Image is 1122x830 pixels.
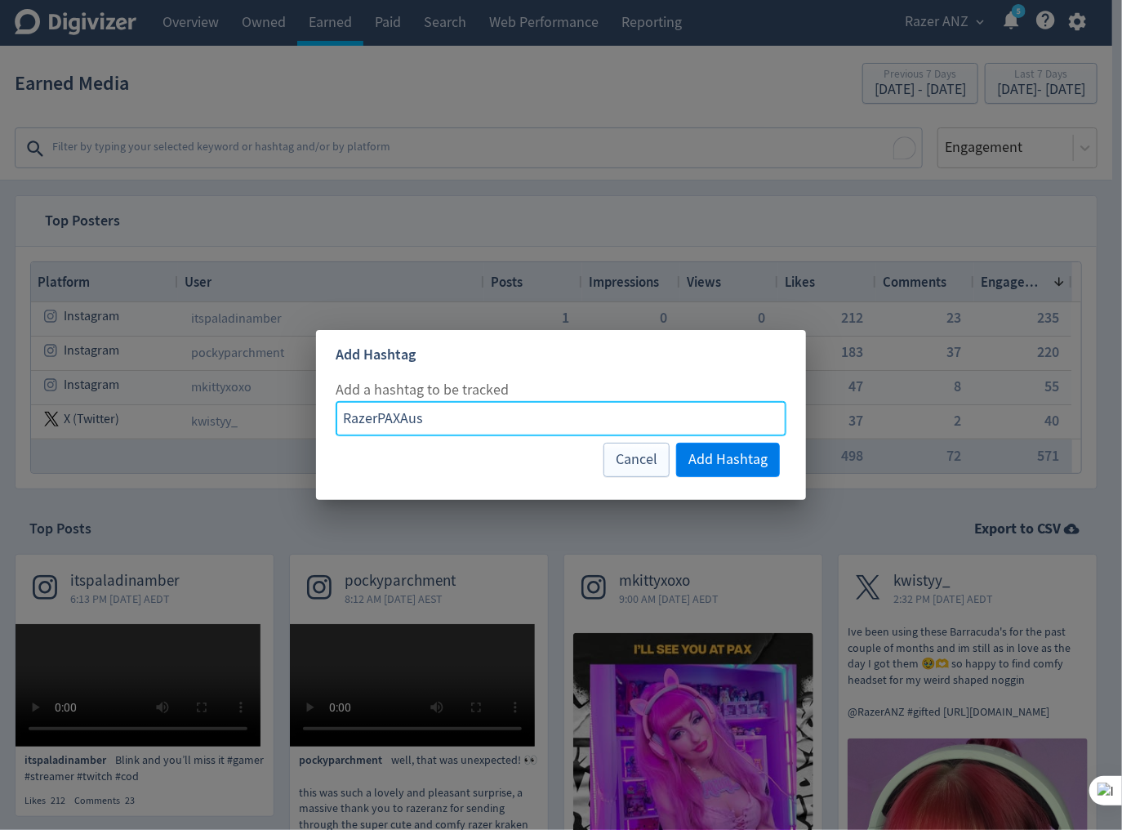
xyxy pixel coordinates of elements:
[616,453,657,467] span: Cancel
[336,379,786,401] p: Add a hashtag to be tracked
[336,401,786,436] input: E.g. digivizer
[603,443,670,477] button: Cancel
[316,330,806,380] h2: Add Hashtag
[676,443,780,477] button: Add Hashtag
[688,453,768,467] span: Add Hashtag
